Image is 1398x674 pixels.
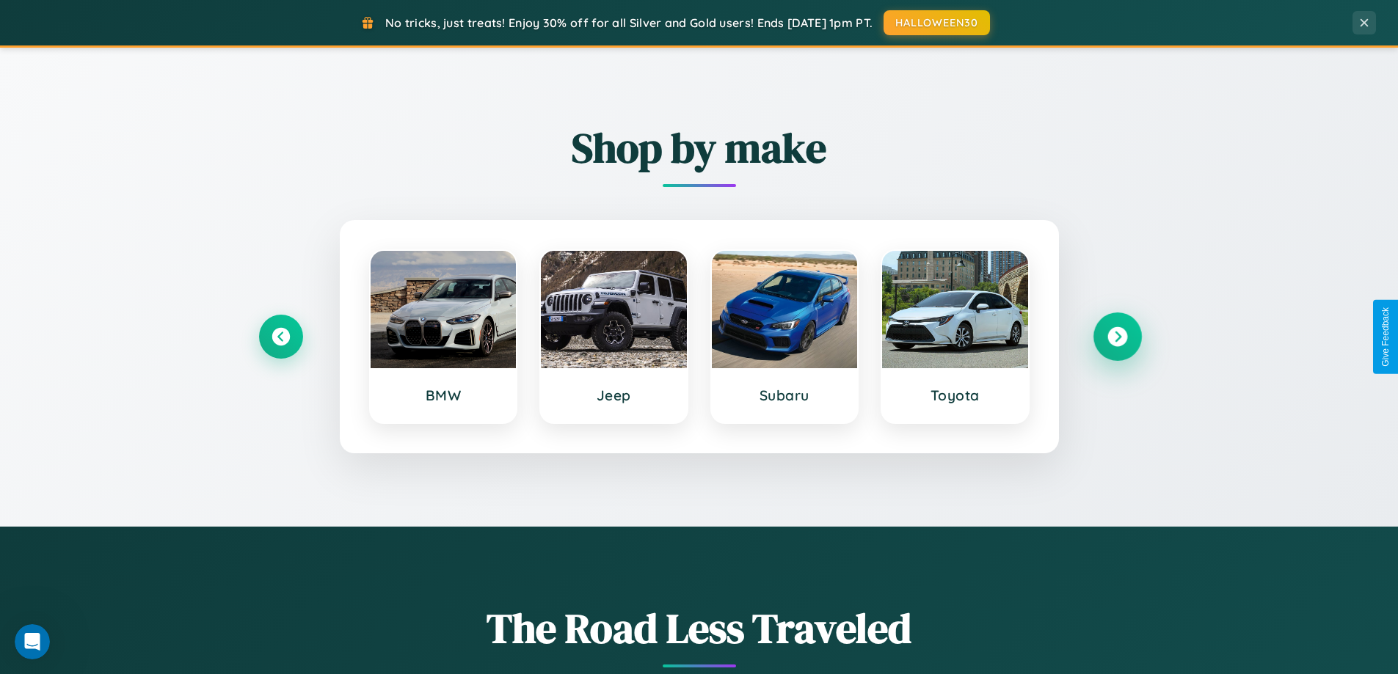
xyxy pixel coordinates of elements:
h1: The Road Less Traveled [259,600,1140,656]
h2: Shop by make [259,120,1140,176]
h3: Toyota [897,387,1013,404]
h3: Jeep [556,387,672,404]
h3: Subaru [727,387,843,404]
iframe: Intercom live chat [15,624,50,659]
div: Give Feedback [1380,307,1391,367]
span: No tricks, just treats! Enjoy 30% off for all Silver and Gold users! Ends [DATE] 1pm PT. [385,15,873,30]
button: HALLOWEEN30 [884,10,990,35]
h3: BMW [385,387,502,404]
